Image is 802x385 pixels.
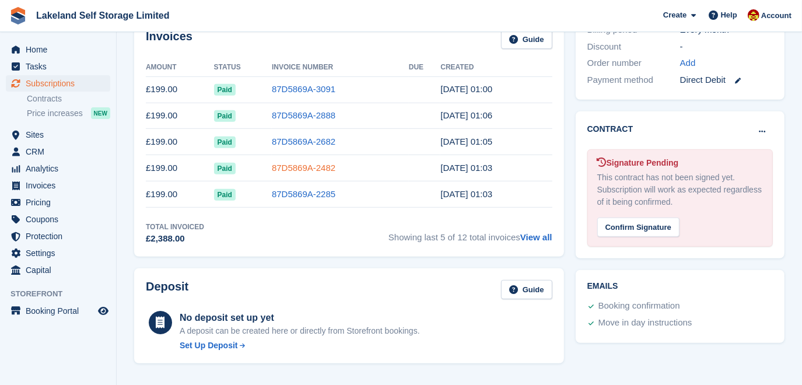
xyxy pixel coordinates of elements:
[6,177,110,194] a: menu
[146,76,214,103] td: £199.00
[26,177,96,194] span: Invoices
[27,108,83,119] span: Price increases
[96,304,110,318] a: Preview store
[272,136,335,146] a: 87D5869A-2682
[9,7,27,24] img: stora-icon-8386f47178a22dfd0bd8f6a31ec36ba5ce8667c1dd55bd0f319d3a0aa187defe.svg
[26,245,96,261] span: Settings
[597,171,763,208] div: This contract has not been signed yet. Subscription will work as expected regardless of it being ...
[146,58,214,77] th: Amount
[26,75,96,92] span: Subscriptions
[180,339,238,352] div: Set Up Deposit
[91,107,110,119] div: NEW
[26,127,96,143] span: Sites
[6,160,110,177] a: menu
[272,58,409,77] th: Invoice Number
[6,303,110,319] a: menu
[6,58,110,75] a: menu
[146,280,188,299] h2: Deposit
[214,84,236,96] span: Paid
[409,58,440,77] th: Due
[6,41,110,58] a: menu
[272,110,335,120] a: 87D5869A-2888
[721,9,737,21] span: Help
[146,103,214,129] td: £199.00
[214,163,236,174] span: Paid
[440,163,492,173] time: 2025-06-04 00:03:11 UTC
[680,40,773,54] div: -
[180,311,420,325] div: No deposit set up yet
[272,189,335,199] a: 87D5869A-2285
[26,58,96,75] span: Tasks
[440,189,492,199] time: 2025-05-04 00:03:13 UTC
[272,84,335,94] a: 87D5869A-3091
[6,143,110,160] a: menu
[31,6,174,25] a: Lakeland Self Storage Limited
[597,218,680,237] div: Confirm Signature
[597,215,680,225] a: Confirm Signature
[6,262,110,278] a: menu
[440,58,552,77] th: Created
[587,282,773,291] h2: Emails
[761,10,792,22] span: Account
[587,57,680,70] div: Order number
[146,155,214,181] td: £199.00
[26,262,96,278] span: Capital
[440,110,492,120] time: 2025-08-04 00:06:22 UTC
[146,129,214,155] td: £199.00
[388,222,552,246] span: Showing last 5 of 12 total invoices
[663,9,687,21] span: Create
[501,30,552,49] a: Guide
[146,232,204,246] div: £2,388.00
[680,57,696,70] a: Add
[26,303,96,319] span: Booking Portal
[440,136,492,146] time: 2025-07-04 00:05:12 UTC
[587,123,633,135] h2: Contract
[214,58,272,77] th: Status
[26,211,96,228] span: Coupons
[598,316,692,330] div: Move in day instructions
[180,339,420,352] a: Set Up Deposit
[214,189,236,201] span: Paid
[501,280,552,299] a: Guide
[27,107,110,120] a: Price increases NEW
[180,325,420,337] p: A deposit can be created here or directly from Storefront bookings.
[6,127,110,143] a: menu
[587,40,680,54] div: Discount
[597,157,763,169] div: Signature Pending
[6,75,110,92] a: menu
[146,181,214,208] td: £199.00
[146,222,204,232] div: Total Invoiced
[6,211,110,228] a: menu
[680,73,773,87] div: Direct Debit
[6,194,110,211] a: menu
[272,163,335,173] a: 87D5869A-2482
[10,288,116,300] span: Storefront
[27,93,110,104] a: Contracts
[26,194,96,211] span: Pricing
[6,245,110,261] a: menu
[214,136,236,148] span: Paid
[146,30,192,49] h2: Invoices
[26,228,96,244] span: Protection
[6,228,110,244] a: menu
[214,110,236,122] span: Paid
[520,232,552,242] a: View all
[26,143,96,160] span: CRM
[440,84,492,94] time: 2025-09-04 00:00:15 UTC
[26,160,96,177] span: Analytics
[748,9,759,21] img: Diane Carney
[587,73,680,87] div: Payment method
[26,41,96,58] span: Home
[598,299,680,313] div: Booking confirmation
